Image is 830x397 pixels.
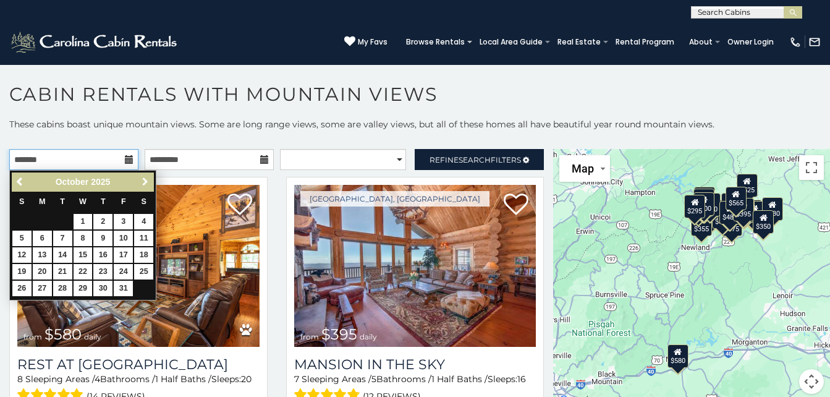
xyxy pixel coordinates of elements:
[134,247,153,263] a: 18
[142,197,146,206] span: Saturday
[93,247,112,263] a: 16
[693,189,714,212] div: $310
[762,197,783,221] div: $930
[719,201,740,224] div: $485
[400,33,471,51] a: Browse Rentals
[137,174,153,190] a: Next
[9,30,180,54] img: White-1-2.png
[114,214,133,229] a: 3
[12,281,32,296] a: 26
[789,36,802,48] img: phone-regular-white.png
[17,356,260,373] h3: Rest at Mountain Crest
[473,33,549,51] a: Local Area Guide
[53,247,72,263] a: 14
[12,247,32,263] a: 12
[684,195,705,218] div: $295
[459,155,491,164] span: Search
[53,281,72,296] a: 28
[683,33,719,51] a: About
[799,369,824,394] button: Map camera controls
[74,231,93,246] a: 8
[17,356,260,373] a: Rest at [GEOGRAPHIC_DATA]
[91,177,110,187] span: 2025
[19,197,24,206] span: Sunday
[114,231,133,246] a: 10
[667,344,688,368] div: $580
[559,155,610,182] button: Change map style
[93,214,112,229] a: 2
[134,231,153,246] a: 11
[517,374,526,385] span: 16
[753,210,774,234] div: $350
[241,374,252,385] span: 20
[134,264,153,280] a: 25
[155,374,211,385] span: 1 Half Baths /
[726,187,747,210] div: $565
[360,332,377,341] span: daily
[321,325,357,343] span: $395
[808,36,821,48] img: mail-regular-white.png
[140,177,150,187] span: Next
[23,332,42,341] span: from
[53,231,72,246] a: 7
[294,185,536,347] img: Mansion In The Sky
[101,197,106,206] span: Thursday
[572,162,594,175] span: Map
[95,374,100,385] span: 4
[694,187,715,210] div: $325
[12,231,32,246] a: 5
[227,192,252,218] a: Add to favorites
[504,192,528,218] a: Add to favorites
[12,264,32,280] a: 19
[17,374,23,385] span: 8
[79,197,87,206] span: Wednesday
[44,325,82,343] span: $580
[56,177,89,187] span: October
[74,264,93,280] a: 22
[431,374,488,385] span: 1 Half Baths /
[294,356,536,373] a: Mansion In The Sky
[799,155,824,180] button: Toggle fullscreen view
[93,264,112,280] a: 23
[53,264,72,280] a: 21
[294,374,299,385] span: 7
[371,374,376,385] span: 5
[33,281,52,296] a: 27
[551,33,607,51] a: Real Estate
[13,174,28,190] a: Previous
[93,231,112,246] a: 9
[300,332,319,341] span: from
[114,281,133,296] a: 31
[691,213,712,236] div: $355
[33,247,52,263] a: 13
[300,191,489,207] a: [GEOGRAPHIC_DATA], [GEOGRAPHIC_DATA]
[609,33,680,51] a: Rental Program
[15,177,25,187] span: Previous
[114,247,133,263] a: 17
[430,155,521,164] span: Refine Filters
[114,264,133,280] a: 24
[344,36,387,48] a: My Favs
[74,214,93,229] a: 1
[737,174,758,197] div: $525
[358,36,387,48] span: My Favs
[74,247,93,263] a: 15
[60,197,65,206] span: Tuesday
[121,197,126,206] span: Friday
[721,33,780,51] a: Owner Login
[415,149,544,170] a: RefineSearchFilters
[294,185,536,347] a: Mansion In The Sky from $395 daily
[74,281,93,296] a: 29
[33,264,52,280] a: 20
[93,281,112,296] a: 30
[693,192,714,216] div: $300
[33,231,52,246] a: 6
[84,332,101,341] span: daily
[134,214,153,229] a: 4
[39,197,46,206] span: Monday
